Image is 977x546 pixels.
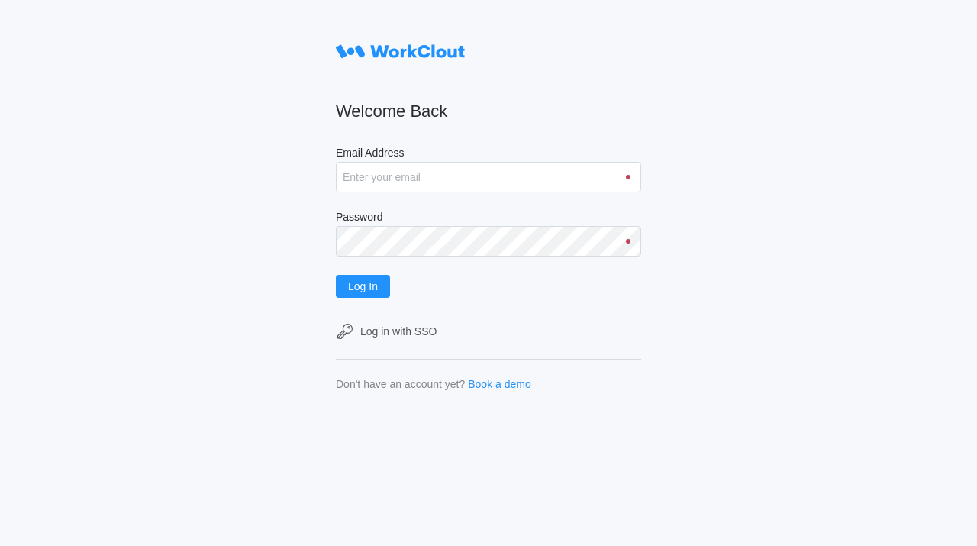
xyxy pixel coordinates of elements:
[336,101,641,122] h2: Welcome Back
[336,211,641,226] label: Password
[336,162,641,192] input: Enter your email
[468,378,531,390] a: Book a demo
[336,322,641,341] a: Log in with SSO
[360,325,437,338] div: Log in with SSO
[336,147,641,162] label: Email Address
[336,378,465,390] div: Don't have an account yet?
[348,281,378,292] span: Log In
[336,275,390,298] button: Log In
